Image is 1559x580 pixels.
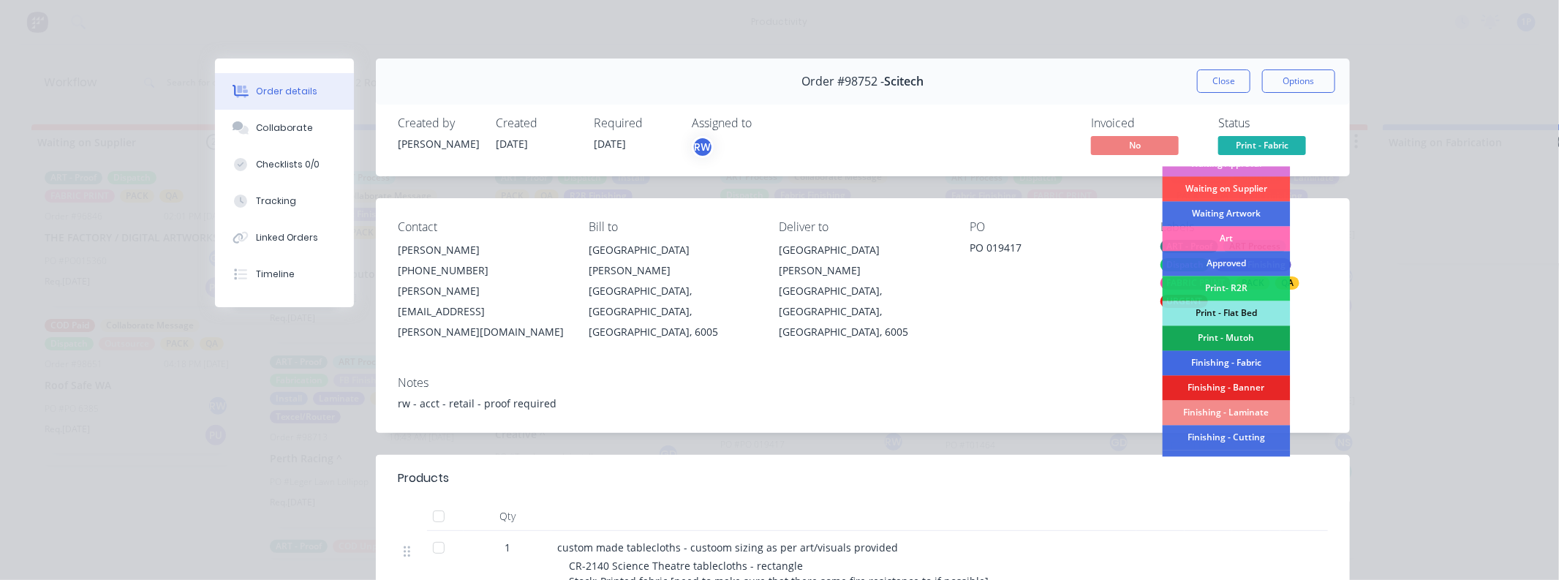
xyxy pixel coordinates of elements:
[1163,426,1291,451] div: Finishing - Cutting
[464,502,551,531] div: Qty
[398,240,565,260] div: [PERSON_NAME]
[692,136,714,158] button: RW
[1163,401,1291,426] div: Finishing - Laminate
[256,268,295,281] div: Timeline
[496,116,576,130] div: Created
[398,240,565,342] div: [PERSON_NAME][PHONE_NUMBER][PERSON_NAME][EMAIL_ADDRESS][PERSON_NAME][DOMAIN_NAME]
[1163,177,1291,202] div: Waiting on Supplier
[398,376,1328,390] div: Notes
[398,220,565,234] div: Contact
[398,116,478,130] div: Created by
[215,110,354,146] button: Collaborate
[779,240,947,342] div: [GEOGRAPHIC_DATA][PERSON_NAME][GEOGRAPHIC_DATA], [GEOGRAPHIC_DATA], [GEOGRAPHIC_DATA], 6005
[1160,295,1208,308] div: URGENT
[256,231,319,244] div: Linked Orders
[1218,136,1306,158] button: Print - Fabric
[1163,202,1291,227] div: Waiting Artwork
[1163,301,1291,326] div: Print - Flat Bed
[779,220,947,234] div: Deliver to
[215,256,354,293] button: Timeline
[398,396,1328,411] div: rw - acct - retail - proof required
[802,75,885,88] span: Order #98752 -
[1091,136,1179,154] span: No
[215,146,354,183] button: Checklists 0/0
[1160,276,1231,290] div: FABRIC PRINT
[589,240,756,342] div: [GEOGRAPHIC_DATA][PERSON_NAME][GEOGRAPHIC_DATA], [GEOGRAPHIC_DATA], [GEOGRAPHIC_DATA], 6005
[256,158,320,171] div: Checklists 0/0
[496,137,528,151] span: [DATE]
[594,116,674,130] div: Required
[398,260,565,281] div: [PHONE_NUMBER]
[256,121,314,135] div: Collaborate
[215,219,354,256] button: Linked Orders
[256,85,318,98] div: Order details
[1163,376,1291,401] div: Finishing - Banner
[1091,116,1201,130] div: Invoiced
[1163,351,1291,376] div: Finishing - Fabric
[398,470,449,487] div: Products
[970,240,1137,260] div: PO 019417
[557,541,898,554] span: custom made tablecloths - custoom sizing as per art/visuals provided
[1163,252,1291,276] div: Approved
[1163,227,1291,252] div: Art
[1218,136,1306,154] span: Print - Fabric
[1160,240,1218,253] div: ART - Proof
[589,220,756,234] div: Bill to
[779,281,947,342] div: [GEOGRAPHIC_DATA], [GEOGRAPHIC_DATA], [GEOGRAPHIC_DATA], 6005
[215,73,354,110] button: Order details
[398,281,565,342] div: [PERSON_NAME][EMAIL_ADDRESS][PERSON_NAME][DOMAIN_NAME]
[256,195,296,208] div: Tracking
[589,281,756,342] div: [GEOGRAPHIC_DATA], [GEOGRAPHIC_DATA], [GEOGRAPHIC_DATA], 6005
[1197,69,1250,93] button: Close
[1160,258,1209,271] div: Dispatch
[1160,220,1328,234] div: Labels
[692,116,838,130] div: Assigned to
[1163,276,1291,301] div: Print- R2R
[1262,69,1335,93] button: Options
[215,183,354,219] button: Tracking
[1163,451,1291,475] div: Waiting on Fabrication
[1163,326,1291,351] div: Print - Mutoh
[398,136,478,151] div: [PERSON_NAME]
[970,220,1137,234] div: PO
[779,240,947,281] div: [GEOGRAPHIC_DATA][PERSON_NAME]
[505,540,510,555] span: 1
[885,75,924,88] span: Scitech
[594,137,626,151] span: [DATE]
[1218,116,1328,130] div: Status
[589,240,756,281] div: [GEOGRAPHIC_DATA][PERSON_NAME]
